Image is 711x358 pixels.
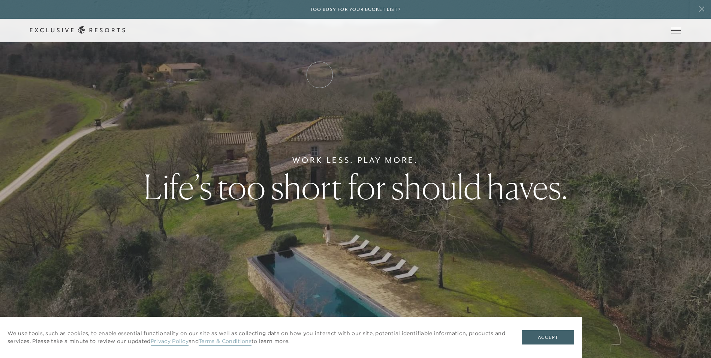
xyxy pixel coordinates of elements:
p: We use tools, such as cookies, to enable essential functionality on our site as well as collectin... [7,329,507,345]
a: Privacy Policy [151,338,189,346]
h6: Too busy for your bucket list? [310,6,401,13]
a: Terms & Conditions [199,338,251,346]
h6: Work Less. Play More. [292,154,419,166]
button: Accept [522,330,574,344]
h1: Life’s too short for should haves. [144,170,568,204]
button: Open navigation [671,28,681,33]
